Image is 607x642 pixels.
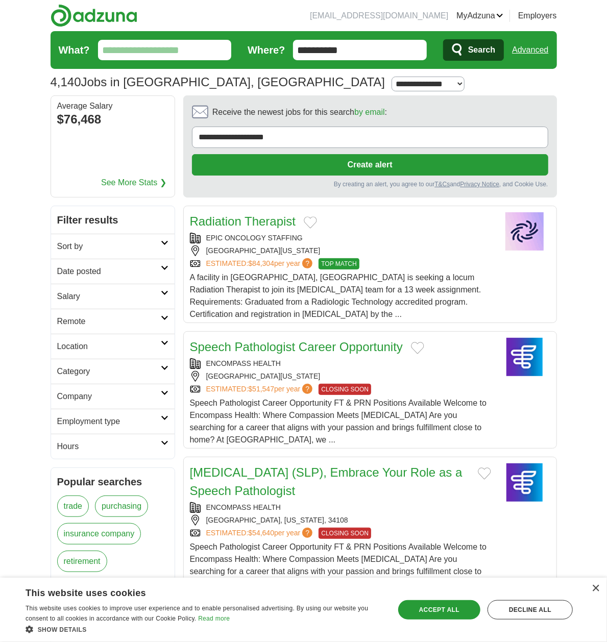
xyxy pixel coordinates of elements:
[57,290,161,303] h2: Salary
[248,529,274,537] span: $54,640
[468,40,495,60] span: Search
[51,206,175,234] h2: Filter results
[206,359,281,367] a: ENCOMPASS HEALTH
[592,585,599,592] div: Close
[190,399,487,444] span: Speech Pathologist Career Opportunity FT & PRN Positions Available Welcome to Encompass Health: W...
[51,384,175,409] a: Company
[190,542,487,588] span: Speech Pathologist Career Opportunity FT & PRN Positions Available Welcome to Encompass Health: W...
[51,334,175,359] a: Location
[57,474,168,489] h2: Popular searches
[190,515,491,526] div: [GEOGRAPHIC_DATA], [US_STATE], 34108
[460,181,499,188] a: Privacy Notice
[38,626,87,633] span: Show details
[57,240,161,253] h2: Sort by
[59,42,90,58] label: What?
[57,390,161,403] h2: Company
[478,467,491,480] button: Add to favorite jobs
[212,106,387,118] span: Receive the newest jobs for this search :
[51,359,175,384] a: Category
[206,384,315,395] a: ESTIMATED:$51,547per year?
[206,528,315,539] a: ESTIMATED:$54,640per year?
[304,216,317,229] button: Add to favorite jobs
[443,39,504,61] button: Search
[51,73,81,91] span: 4,140
[57,365,161,378] h2: Category
[190,214,296,228] a: Radiation Therapist
[192,154,548,176] button: Create alert
[57,496,89,517] a: trade
[319,258,359,269] span: TOP MATCH
[302,384,312,394] span: ?
[57,265,161,278] h2: Date posted
[302,528,312,538] span: ?
[95,496,148,517] a: purchasing
[26,584,358,599] div: This website uses cookies
[57,523,141,545] a: insurance company
[190,273,481,318] span: A facility in [GEOGRAPHIC_DATA], [GEOGRAPHIC_DATA] is seeking a locum Radiation Therapist to join...
[190,371,491,382] div: [GEOGRAPHIC_DATA][US_STATE]
[319,384,371,395] span: CLOSING SOON
[57,340,161,353] h2: Location
[51,259,175,284] a: Date posted
[434,181,450,188] a: T&Cs
[51,309,175,334] a: Remote
[248,259,274,267] span: $84,304
[398,600,480,620] div: Accept all
[51,4,137,27] img: Adzuna logo
[198,615,230,622] a: Read more, opens a new window
[411,342,424,354] button: Add to favorite jobs
[190,245,491,256] div: [GEOGRAPHIC_DATA][US_STATE]
[354,108,385,116] a: by email
[499,338,550,376] img: Encompass Health logo
[248,385,274,393] span: $51,547
[26,605,368,622] span: This website uses cookies to improve user experience and to enable personalised advertising. By u...
[518,10,557,22] a: Employers
[248,42,285,58] label: Where?
[51,409,175,434] a: Employment type
[319,528,371,539] span: CLOSING SOON
[101,177,166,189] a: See More Stats ❯
[51,434,175,459] a: Hours
[192,180,548,189] div: By creating an alert, you agree to our and , and Cookie Use.
[57,315,161,328] h2: Remote
[512,40,548,60] a: Advanced
[51,234,175,259] a: Sort by
[57,415,161,428] h2: Employment type
[190,340,403,354] a: Speech Pathologist Career Opportunity
[57,110,168,129] div: $76,468
[310,10,448,22] li: [EMAIL_ADDRESS][DOMAIN_NAME]
[190,465,463,498] a: [MEDICAL_DATA] (SLP), Embrace Your Role as a Speech Pathologist
[51,284,175,309] a: Salary
[456,10,503,22] a: MyAdzuna
[302,258,312,268] span: ?
[57,551,107,572] a: retirement
[57,102,168,110] div: Average Salary
[51,75,385,89] h1: Jobs in [GEOGRAPHIC_DATA], [GEOGRAPHIC_DATA]
[499,212,550,251] img: Company logo
[26,624,383,634] div: Show details
[488,600,573,620] div: Decline all
[190,233,491,243] div: EPIC ONCOLOGY STAFFING
[57,440,161,453] h2: Hours
[499,463,550,502] img: Encompass Health logo
[206,258,315,269] a: ESTIMATED:$84,304per year?
[206,503,281,511] a: ENCOMPASS HEALTH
